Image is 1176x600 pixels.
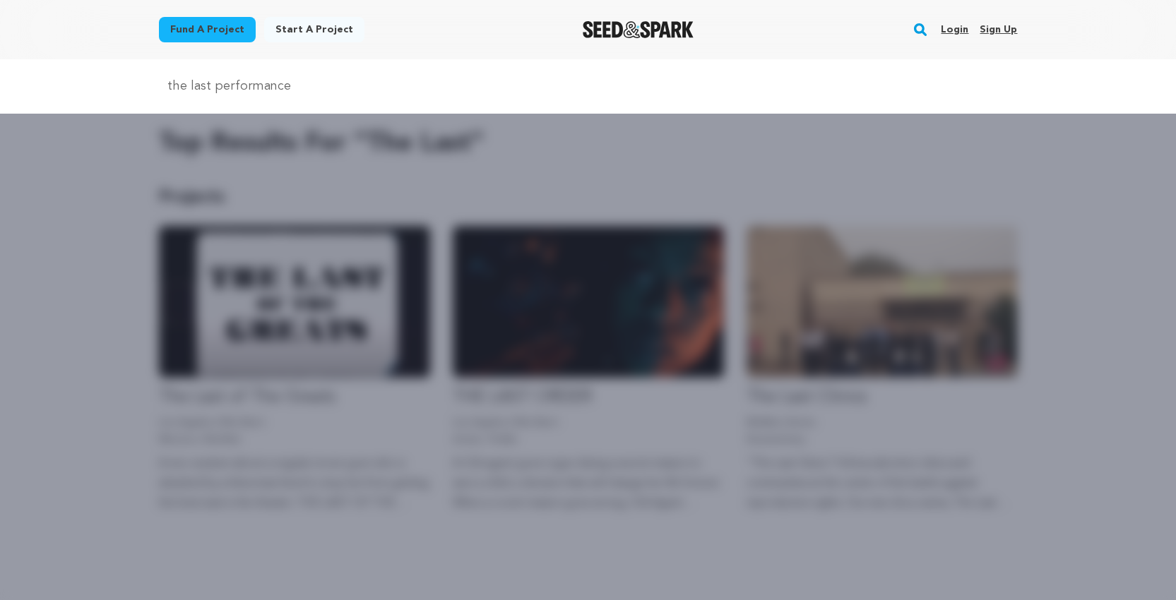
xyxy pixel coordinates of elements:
a: Sign up [980,18,1017,41]
a: Seed&Spark Homepage [583,21,694,38]
a: Start a project [264,17,364,42]
a: Fund a project [159,17,256,42]
input: Search [159,76,1018,97]
a: Login [941,18,968,41]
img: Seed&Spark Logo Dark Mode [583,21,694,38]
